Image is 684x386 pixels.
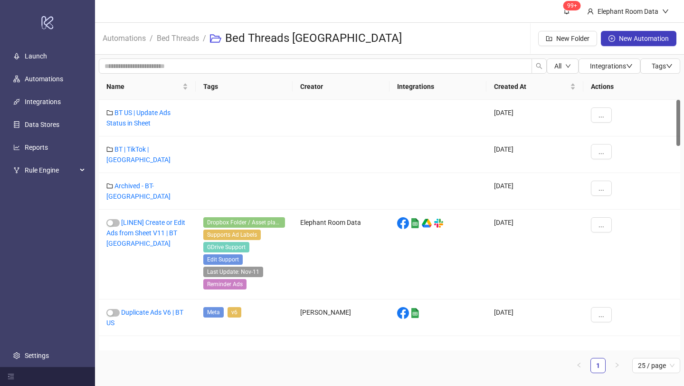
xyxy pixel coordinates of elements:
span: v6 [228,307,241,318]
a: Reports [25,144,48,151]
span: search [536,63,542,69]
button: ... [591,307,612,322]
span: folder [106,183,113,189]
span: plus-circle [608,35,615,42]
span: folder [106,109,113,116]
a: Data Stores [25,121,59,128]
span: ... [598,221,604,229]
span: user [587,8,594,15]
span: bell [563,8,570,14]
th: Integrations [389,74,486,100]
th: Created At [486,74,583,100]
a: Settings [25,352,49,359]
a: Launch [25,52,47,60]
span: fork [13,167,20,174]
a: BT | TikTok | [GEOGRAPHIC_DATA] [106,145,171,164]
button: New Automation [601,31,676,46]
span: New Automation [619,35,669,42]
span: folder [106,146,113,153]
button: ... [591,107,612,123]
span: folder-open [210,33,221,44]
span: Created At [494,81,568,92]
span: down [626,63,633,69]
span: Tags [652,62,673,70]
th: Creator [293,74,389,100]
li: / [203,23,206,54]
div: [DATE] [486,136,583,173]
span: All [554,62,561,70]
span: Meta [203,307,224,318]
div: [DATE] [486,100,583,136]
span: ... [598,111,604,119]
span: ... [598,184,604,192]
h3: Bed Threads [GEOGRAPHIC_DATA] [225,31,402,46]
div: [PERSON_NAME] [293,299,389,336]
span: 25 / page [638,358,674,373]
a: BT US | Update Ads Status in Sheet [106,109,171,127]
span: Integrations [590,62,633,70]
span: Name [106,81,180,92]
a: Archived - BT-[GEOGRAPHIC_DATA] [106,182,171,200]
li: / [150,23,153,54]
span: down [666,63,673,69]
button: Alldown [547,58,579,74]
span: Supports Ad Labels [203,230,261,240]
a: 1 [591,358,605,373]
a: Integrations [25,98,61,106]
div: Elephant Room Data [293,210,389,299]
a: Bed Threads [155,32,201,43]
button: Tagsdown [640,58,680,74]
span: Dropbox Folder / Asset placement detection [203,217,285,228]
a: Automations [101,32,148,43]
span: Last Update: Nov-11 [203,267,263,277]
span: left [576,362,582,368]
span: down [662,8,669,15]
div: [DATE] [486,299,583,336]
div: [DATE] [486,173,583,210]
span: menu-fold [8,373,14,380]
span: GDrive Support [203,242,249,252]
span: ... [598,148,604,155]
li: 1 [590,358,606,373]
sup: 1663 [563,1,581,10]
button: ... [591,144,612,159]
span: ... [598,311,604,318]
li: Previous Page [571,358,587,373]
span: Edit Support [203,254,243,265]
a: [LINEN] Create or Edit Ads from Sheet V11 | BT [GEOGRAPHIC_DATA] [106,219,185,247]
button: New Folder [538,31,597,46]
div: [DATE] [486,210,583,299]
div: Page Size [632,358,680,373]
th: Actions [583,74,680,100]
th: Tags [196,74,293,100]
th: Name [99,74,196,100]
li: Next Page [609,358,625,373]
button: left [571,358,587,373]
span: folder-add [546,35,552,42]
button: right [609,358,625,373]
span: down [565,63,571,69]
span: Reminder Ads [203,279,247,289]
a: Automations [25,75,63,83]
span: New Folder [556,35,589,42]
div: Elephant Room Data [594,6,662,17]
span: Rule Engine [25,161,77,180]
button: ... [591,217,612,232]
span: right [614,362,620,368]
button: ... [591,181,612,196]
button: Integrationsdown [579,58,640,74]
a: Duplicate Ads V6 | BT US [106,309,183,327]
